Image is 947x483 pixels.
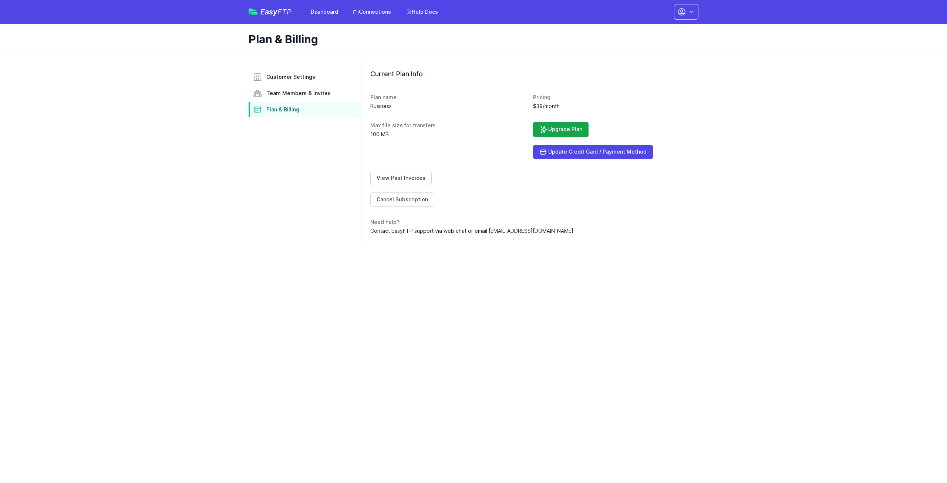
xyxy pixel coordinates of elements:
dd: Business [370,103,527,110]
dt: Max file size for transfers [370,122,527,129]
span: Team Members & Invites [266,90,331,97]
a: View Past Invoices [370,171,432,185]
img: easyftp_logo.png [249,9,257,15]
dd: 100 MB [370,131,527,138]
span: FTP [277,7,291,16]
a: Team Members & Invites [249,86,361,101]
dt: Plan name [370,94,527,101]
h1: Plan & Billing [249,33,692,46]
a: Update Credit Card / Payment Method [533,145,653,159]
a: Connections [348,5,395,19]
h3: Current Plan Info [370,70,690,78]
dd: Contact EasyFTP support via web chat or email [EMAIL_ADDRESS][DOMAIN_NAME] [370,227,690,235]
dd: $39/month [533,103,690,110]
a: Upgrade Plan [533,122,589,137]
a: Help Docs [401,5,442,19]
span: Customer Settings [266,73,315,81]
dt: Pricing [533,94,690,101]
span: Easy [260,8,291,16]
a: Cancel Subscription [370,192,434,207]
a: Plan & Billing [249,102,361,117]
a: Dashboard [306,5,343,19]
a: Customer Settings [249,70,361,84]
dt: Need help? [370,218,690,226]
a: EasyFTP [249,8,291,16]
span: Plan & Billing [266,106,299,113]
